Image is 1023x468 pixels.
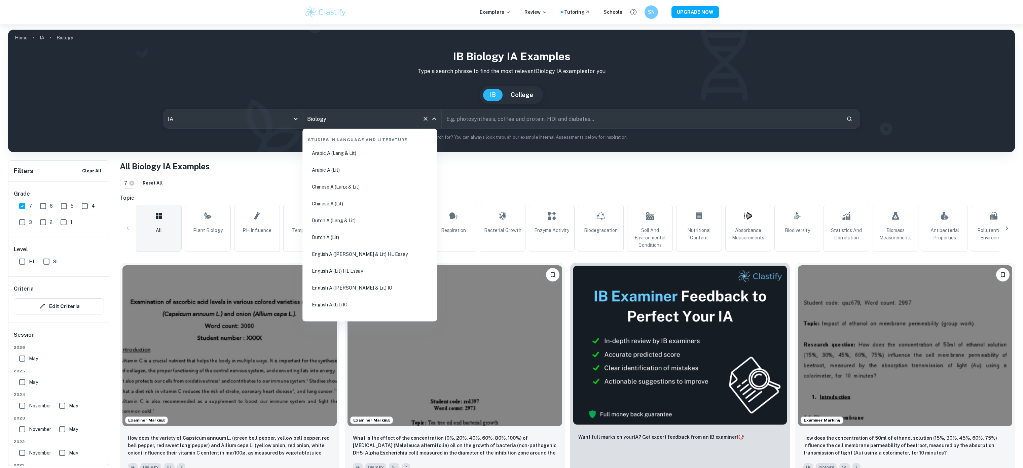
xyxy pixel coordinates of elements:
[80,166,103,176] button: Clear All
[14,344,104,350] span: 2026
[29,202,32,210] span: 7
[996,268,1010,281] button: Bookmark
[925,227,964,241] span: Antibacterial Properties
[13,67,1010,75] p: Type a search phrase to find the most relevant Biology IA examples for you
[14,415,104,421] span: 2023
[484,227,521,234] span: Bacterial Growth
[29,426,51,433] span: November
[13,48,1010,65] h1: IB Biology IA examples
[29,219,32,226] span: 3
[14,331,104,344] h6: Session
[292,227,320,234] span: Temperature
[120,178,138,189] div: 7
[728,227,768,241] span: Absorbance Measurements
[92,202,95,210] span: 4
[483,89,503,101] button: IB
[29,355,38,362] span: May
[69,402,78,409] span: May
[305,131,434,145] div: Studies in Language and Literature
[69,426,78,433] span: May
[628,6,639,18] button: Help and Feedback
[351,417,393,423] span: Examiner Marking
[125,417,168,423] span: Examiner Marking
[348,265,562,426] img: Biology IA example thumbnail: What is the effect of the concentration
[50,202,53,210] span: 6
[876,227,915,241] span: Biomass Measurements
[70,219,72,226] span: 1
[71,202,74,210] span: 5
[671,6,719,18] button: UPGRADE NOW
[243,227,271,234] span: pH Influence
[305,230,434,245] li: Dutch A (Lit)
[827,227,866,241] span: Statistics and Correlation
[57,34,73,41] p: Biology
[14,368,104,374] span: 2025
[578,433,744,441] p: Want full marks on your IA ? Get expert feedback from an IB examiner!
[14,439,104,445] span: 2022
[29,378,38,386] span: May
[14,166,33,176] h6: Filters
[29,402,51,409] span: November
[604,8,622,16] a: Schools
[534,227,569,234] span: Enzyme Activity
[156,227,162,234] span: All
[803,434,1007,457] p: How does the concentration of 50ml of ethanol solution (15%, 30%, 45%, 60%, 75%) influence the ce...
[305,179,434,195] li: Chinese A (Lang & Lit)
[630,227,670,249] span: Soil and Environmental Conditions
[15,33,28,42] a: Home
[305,263,434,279] li: English A (Lit) HL Essay
[421,114,430,124] button: Clear
[798,265,1012,426] img: Biology IA example thumbnail: How does the concentration of 50ml of et
[69,449,78,457] span: May
[128,434,331,457] p: How does the variety of Capsicum annuum L. (green bell pepper, yellow bell pepper, red bell peppe...
[29,449,51,457] span: November
[305,297,434,312] li: English A (Lit) IO
[430,114,439,124] button: Close
[844,113,855,125] button: Search
[14,285,34,293] h6: Criteria
[13,134,1010,141] p: Not sure what to search for? You can always look through our example Internal Assessments below f...
[8,30,1015,152] img: profile cover
[193,227,223,234] span: Plant Biology
[305,314,434,329] li: French A (Lang & Lit)
[441,227,466,234] span: Respiration
[124,179,130,187] span: 7
[785,227,810,234] span: Biodiversity
[50,219,52,226] span: 2
[120,194,1015,202] h6: Topic
[40,33,44,42] a: IA
[14,392,104,398] span: 2024
[584,227,618,234] span: Biodegradation
[14,245,104,254] h6: Level
[564,8,590,16] a: Tutoring
[305,196,434,211] li: Chinese A (Lit)
[29,258,35,265] span: HL
[304,5,347,19] img: Clastify logo
[480,8,511,16] p: Exemplars
[305,162,434,178] li: Arabic A (Lit)
[14,298,104,314] button: Edit Criteria
[679,227,719,241] span: Nutritional Content
[504,89,540,101] button: College
[163,109,302,128] div: IA
[738,434,744,440] span: 🎯
[120,160,1015,172] h1: All Biology IA Examples
[305,246,434,262] li: English A ([PERSON_NAME] & Lit) HL Essay
[573,265,787,425] img: Thumbnail
[546,268,559,281] button: Bookmark
[141,178,165,188] button: Reset All
[305,280,434,296] li: English A ([PERSON_NAME] & Lit) IO
[442,109,841,128] input: E.g. photosynthesis, coffee and protein, HDI and diabetes...
[974,227,1014,241] span: Pollutants and Environment
[122,265,337,426] img: Biology IA example thumbnail: How does the variety of Capsicum annuum
[305,145,434,161] li: Arabic A (Lang & Lit)
[53,258,59,265] span: SL
[14,190,104,198] h6: Grade
[645,5,658,19] button: SN
[524,8,547,16] p: Review
[801,417,843,423] span: Examiner Marking
[647,8,655,16] h6: SN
